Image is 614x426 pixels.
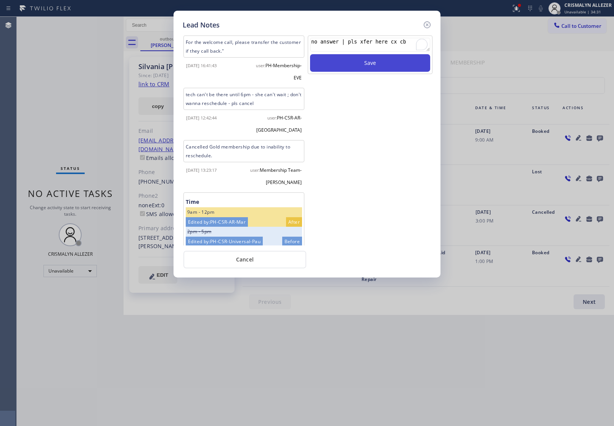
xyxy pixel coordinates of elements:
h5: Lead Notes [183,20,220,30]
div: 9am - 12pm [186,207,302,217]
span: [DATE] 13:23:17 [186,167,217,173]
span: PH-Membership-EVE [265,62,302,81]
div: Cancelled Gold membership due to inability to reschedule. [183,140,304,162]
div: 2pm - 5pm [186,227,302,237]
span: user: [256,63,265,68]
button: Save [310,54,430,72]
div: Edited by: PH-CSR-AR-Mar [186,217,248,227]
span: user: [250,167,260,173]
div: Edited by: PH-CSR-Universal-Pau [186,237,263,246]
textarea: To enrich screen reader interactions, please activate Accessibility in Grammarly extension settings [310,38,430,52]
div: For the welcome call, please transfer the customer if they call back." [183,35,304,58]
div: Before [282,237,302,246]
button: Cancel [183,251,306,268]
span: user: [267,115,277,121]
span: [DATE] 16:41:43 [186,63,217,68]
div: tech can't be there until 6pm - she can't wait ; don't wanna reschedule - pls cancel [183,88,304,110]
span: [DATE] 12:42:44 [186,115,217,121]
div: After [286,217,302,227]
span: Membership Team- [PERSON_NAME] [260,167,302,186]
span: PH-CSR-AR-[GEOGRAPHIC_DATA] [256,115,302,133]
div: Time [186,197,302,207]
